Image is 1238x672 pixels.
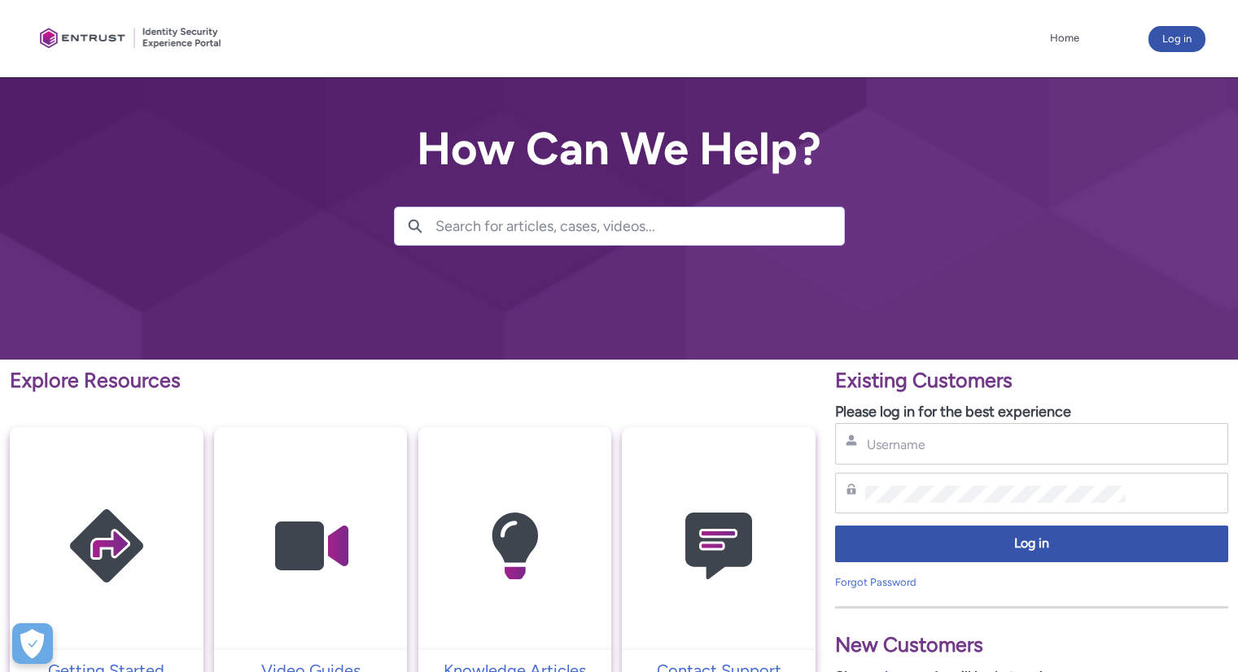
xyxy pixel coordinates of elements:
p: Explore Resources [10,365,816,396]
p: Please log in for the best experience [835,401,1228,423]
img: Getting Started [29,459,184,634]
span: Log in [846,535,1218,553]
input: Search for articles, cases, videos... [435,207,844,245]
button: Open Preferences [12,623,53,664]
input: Username [865,436,1126,453]
div: Cookie Preferences [12,623,53,664]
p: Existing Customers [835,365,1228,396]
img: Contact Support [641,459,796,634]
button: Log in [1148,26,1205,52]
img: Knowledge Articles [437,459,592,634]
h2: How Can We Help? [394,124,845,174]
a: Forgot Password [835,576,916,588]
button: Search [395,207,435,245]
img: Video Guides [234,459,388,634]
button: Log in [835,526,1228,562]
p: New Customers [835,630,1228,661]
a: Home [1046,26,1083,50]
